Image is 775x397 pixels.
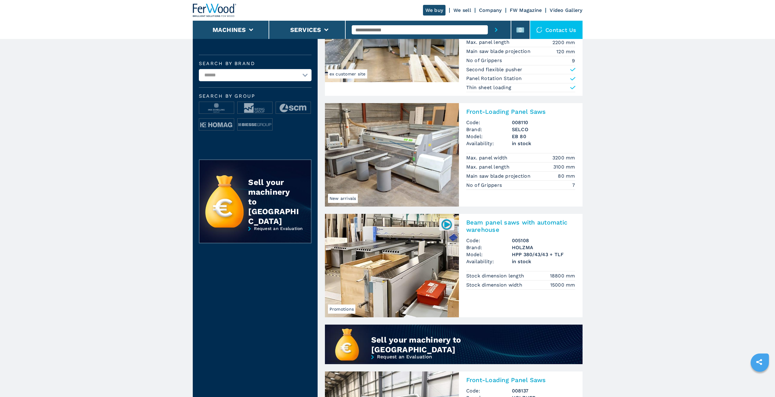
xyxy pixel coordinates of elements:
span: Code: [466,119,512,126]
img: image [276,102,311,114]
a: FW Magazine [510,7,542,13]
p: Stock dimension length [466,273,526,279]
p: Main saw blade projection [466,48,532,55]
img: Front-Loading Panel Saws SELCO EB 80 [325,103,459,207]
span: Availability: [466,140,512,147]
span: Search by group [199,94,312,99]
div: Sell your machinery to [GEOGRAPHIC_DATA] [371,335,540,354]
em: 7 [572,182,575,189]
span: Promotions [328,305,356,314]
h3: EB 80 [512,133,575,140]
span: Model: [466,133,512,140]
span: Code: [466,387,512,394]
h3: 008110 [512,119,575,126]
img: Beam panel saws with automatic warehouse HOLZMA HPP 380/43/43 + TLF [325,214,459,317]
a: We sell [453,7,471,13]
span: Brand: [466,126,512,133]
span: ex customer site [328,69,367,78]
p: Main saw blade projection [466,173,532,179]
img: 005108 [441,218,453,230]
p: Max. panel length [466,164,511,170]
em: 9 [572,57,575,64]
span: Model: [466,251,512,258]
span: in stock [512,140,575,147]
button: submit-button [488,21,505,39]
img: image [238,119,272,131]
img: image [199,102,234,114]
span: Brand: [466,244,512,251]
div: Sell your machinery to [GEOGRAPHIC_DATA] [248,177,299,226]
h2: Front-Loading Panel Saws [466,108,575,115]
button: Machines [213,26,246,33]
em: 15000 mm [550,281,575,288]
span: in stock [512,258,575,265]
button: Services [290,26,321,33]
h3: HOLZMA [512,244,575,251]
em: 120 mm [556,48,575,55]
img: Ferwood [193,4,237,17]
img: image [199,119,234,131]
p: Stock dimension width [466,282,524,288]
em: 80 mm [558,172,575,179]
p: No of Grippers [466,57,504,64]
a: Beam panel saws with automatic warehouse HOLZMA HPP 380/43/43 + TLFPromotions005108Beam panel saw... [325,214,583,317]
a: Video Gallery [550,7,582,13]
span: Availability: [466,258,512,265]
em: 3100 mm [553,163,575,170]
a: sharethis [752,354,767,370]
a: Request an Evaluation [199,226,312,248]
a: Request an Evaluation [325,354,583,375]
img: Contact us [536,27,542,33]
a: Company [479,7,502,13]
a: We buy [423,5,446,16]
p: Panel Rotation Station [466,75,522,82]
h3: 005108 [512,237,575,244]
em: 18800 mm [550,272,575,279]
p: Second flexible pusher [466,66,523,73]
p: Max. panel length [466,39,511,46]
div: Contact us [530,21,583,39]
em: 2200 mm [552,39,575,46]
h3: 008137 [512,387,575,394]
h3: SELCO [512,126,575,133]
h2: Beam panel saws with automatic warehouse [466,219,575,233]
span: Code: [466,237,512,244]
a: Front-Loading Panel Saws SELCO EB 80New arrivalsFront-Loading Panel SawsCode:008110Brand:SELCOMod... [325,103,583,207]
p: No of Grippers [466,182,504,189]
h2: Front-Loading Panel Saws [466,376,575,384]
label: Search by brand [199,61,312,66]
p: Max. panel width [466,155,509,161]
h3: HPP 380/43/43 + TLF [512,251,575,258]
p: Thin sheet loading [466,84,512,91]
span: New arrivals [328,194,358,203]
em: 3200 mm [552,154,575,161]
img: image [238,102,272,114]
